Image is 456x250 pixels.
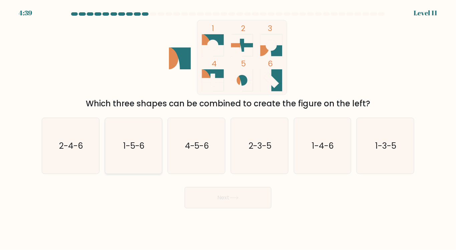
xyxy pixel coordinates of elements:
text: 1-4-6 [312,140,334,152]
div: Which three shapes can be combined to create the figure on the left? [46,98,410,110]
text: 2-4-6 [59,140,83,152]
text: 4-5-6 [185,140,209,152]
text: 1-5-6 [123,140,145,152]
tspan: 6 [268,58,273,69]
text: 2-3-5 [248,140,271,152]
tspan: 1 [212,23,214,34]
tspan: 5 [241,58,246,69]
tspan: 2 [241,23,245,34]
tspan: 4 [212,58,217,69]
div: 4:39 [19,8,32,18]
button: Next [185,187,271,208]
tspan: 3 [268,23,273,34]
div: Level 11 [414,8,437,18]
text: 1-3-5 [376,140,397,152]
